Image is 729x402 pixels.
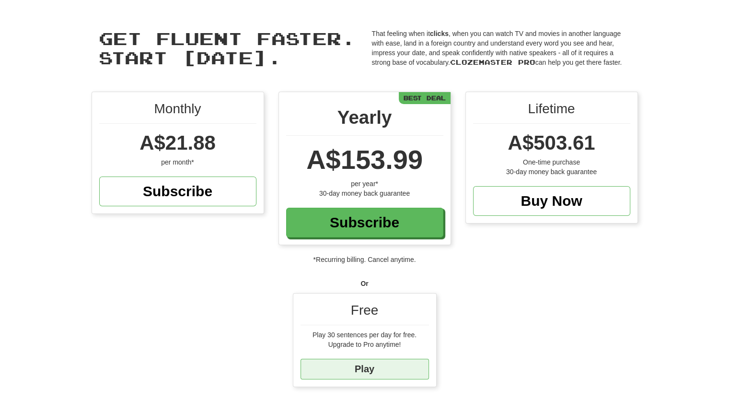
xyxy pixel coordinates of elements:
div: 30-day money back guarantee [286,189,443,198]
a: Play [301,359,429,379]
div: Play 30 sentences per day for free. [301,330,429,340]
span: Get fluent faster. Start [DATE]. [99,28,356,68]
div: One-time purchase [473,157,630,167]
a: Buy Now [473,186,630,216]
div: Best Deal [399,92,451,104]
strong: clicks [430,30,449,37]
div: Upgrade to Pro anytime! [301,340,429,349]
div: 30-day money back guarantee [473,167,630,177]
div: Yearly [286,104,443,136]
a: Subscribe [286,208,443,237]
div: Monthly [99,99,256,124]
p: That feeling when it , when you can watch TV and movies in another language with ease, land in a ... [372,29,631,67]
span: Clozemaster Pro [450,58,535,66]
div: per year* [286,179,443,189]
div: Free [301,301,429,325]
span: A$503.61 [508,131,595,154]
a: Subscribe [99,177,256,206]
span: A$153.99 [306,144,423,175]
strong: Or [360,280,368,287]
div: Lifetime [473,99,630,124]
span: A$21.88 [139,131,216,154]
div: per month* [99,157,256,167]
